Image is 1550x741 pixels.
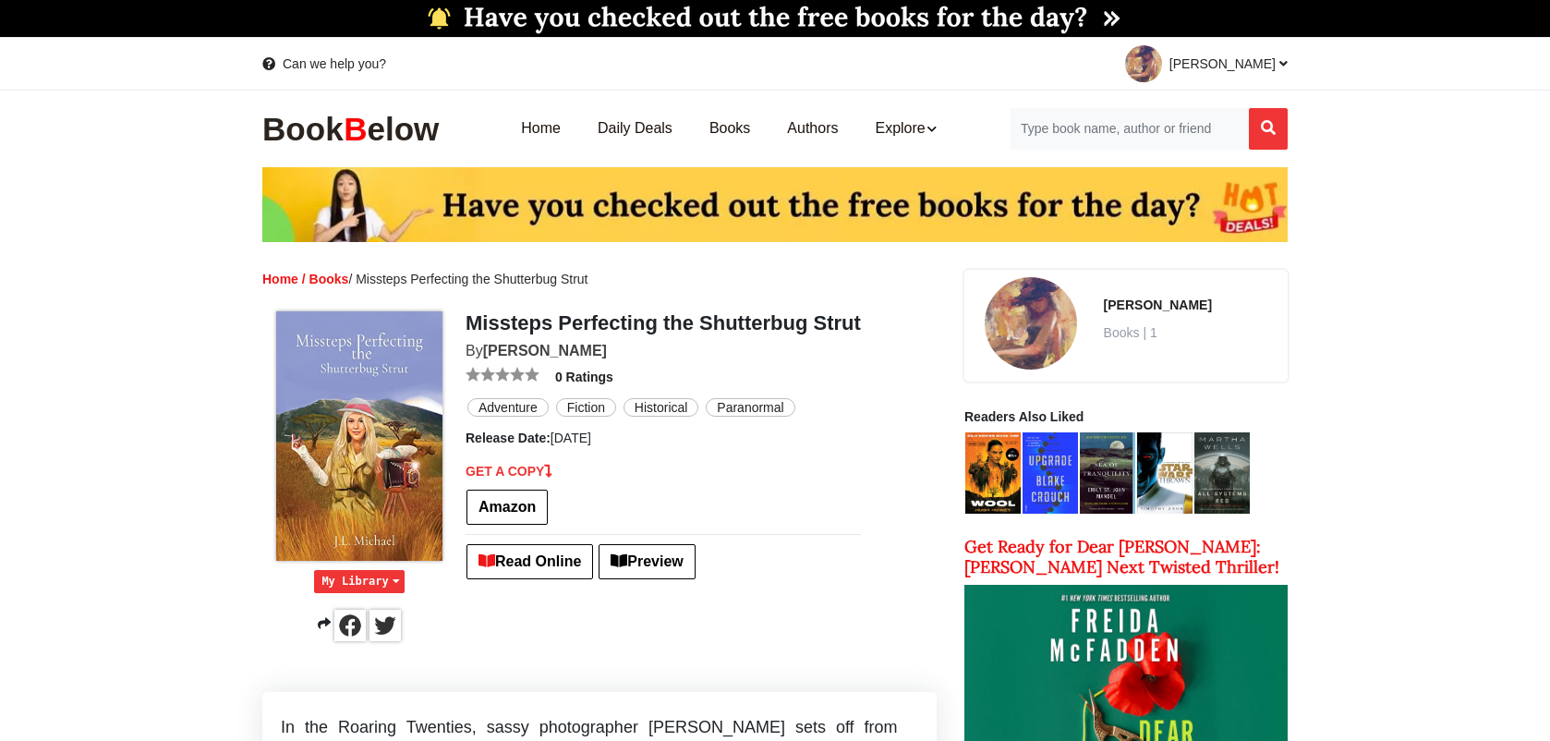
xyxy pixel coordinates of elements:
a: Share on Twitter [369,616,401,631]
p: GET A COPY [466,462,861,480]
a: Amazon [466,490,548,525]
a: / Books [302,272,349,286]
a: Fiction [556,398,616,417]
button: Search [1249,108,1288,150]
a: Get Ready for Dear [PERSON_NAME]: [PERSON_NAME] Next Twisted Thriller! [964,537,1288,698]
h2: By [466,342,861,359]
img: Upgrade [1023,432,1078,514]
a: Explore [856,100,954,158]
img: Wool [965,432,1021,514]
span: Share on social media [318,616,331,631]
li: [DATE] [466,429,861,447]
h2: Readers Also Liked [964,409,1288,425]
h1: Missteps Perfecting the Shutterbug Strut [466,311,861,335]
a: Share on Facebook [334,616,366,631]
a: Read Online [466,544,593,579]
span: Preview [599,544,695,579]
img: BookBelow Logo [262,110,447,148]
a: Daily Deals [579,100,691,158]
span: [PERSON_NAME] [1169,56,1288,71]
input: Search for Books [1010,108,1249,150]
img: Todays Hot Deals [262,167,1288,242]
a: Historical [624,398,699,417]
img: Sea of Tranquility [1080,432,1135,514]
b: Release Date: [466,431,551,445]
img: 1758730861.jpeg [1125,45,1162,82]
span: / Missteps Perfecting the Shutterbug Strut [348,272,587,286]
a: Adventure [467,398,549,417]
a: Books [691,100,769,158]
a: [PERSON_NAME] [1110,38,1288,90]
h2: Get Ready for Dear [PERSON_NAME]: [PERSON_NAME] Next Twisted Thriller! [964,537,1288,577]
a: Home [503,100,579,158]
a: Paranormal [706,398,794,417]
button: My Library [314,570,404,593]
img: Thrawn (Star Wars) [1137,432,1193,514]
img: J.L. Michael [985,277,1077,370]
a: Can we help you? [262,55,386,73]
a: 0 Ratings [555,370,613,384]
img: All Systems Red [1194,432,1250,514]
a: [PERSON_NAME] [1104,298,1212,312]
img: twitter black squer icon [369,610,401,641]
a: [PERSON_NAME] [483,343,607,358]
span: Books | 1 [1104,323,1285,342]
a: Authors [769,100,856,158]
img: Missteps Perfecting the Shutterbug Strut [276,311,442,561]
img: facebook black squer icon [334,610,366,641]
a: Home [262,272,298,286]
